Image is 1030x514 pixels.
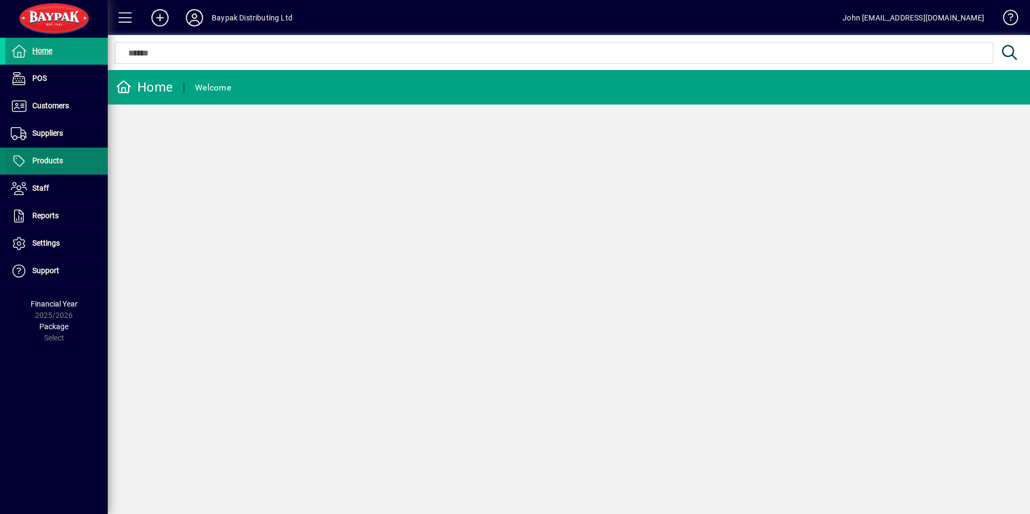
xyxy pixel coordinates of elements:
a: POS [5,65,108,92]
span: Products [32,156,63,165]
span: Suppliers [32,129,63,137]
span: Staff [32,184,49,192]
span: Reports [32,211,59,220]
span: Customers [32,101,69,110]
a: Reports [5,203,108,230]
div: Baypak Distributing Ltd [212,9,293,26]
a: Settings [5,230,108,257]
a: Products [5,148,108,175]
span: Support [32,266,59,275]
a: Customers [5,93,108,120]
div: Home [116,79,173,96]
a: Staff [5,175,108,202]
button: Profile [177,8,212,27]
a: Knowledge Base [995,2,1017,37]
a: Support [5,258,108,284]
a: Suppliers [5,120,108,147]
div: John [EMAIL_ADDRESS][DOMAIN_NAME] [843,9,984,26]
span: POS [32,74,47,82]
span: Package [39,322,68,331]
button: Add [143,8,177,27]
div: Welcome [195,79,231,96]
span: Financial Year [31,300,78,308]
span: Settings [32,239,60,247]
span: Home [32,46,52,55]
